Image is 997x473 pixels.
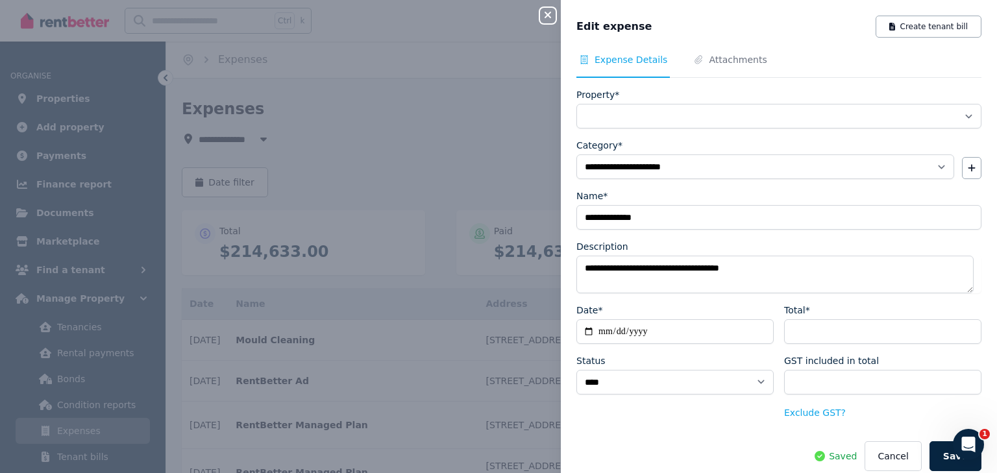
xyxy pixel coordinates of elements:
button: Create tenant bill [876,16,981,38]
span: Expense Details [595,53,667,66]
label: Total* [784,304,810,317]
label: Property* [576,88,619,101]
label: Status [576,354,606,367]
button: Cancel [865,441,921,471]
span: Edit expense [576,19,652,34]
span: Attachments [709,53,767,66]
label: Name* [576,189,608,202]
button: Exclude GST? [784,406,846,419]
span: Saved [829,450,857,463]
label: Date* [576,304,602,317]
label: GST included in total [784,354,879,367]
span: 1 [979,429,990,439]
label: Description [576,240,628,253]
iframe: Intercom live chat [953,429,984,460]
label: Category* [576,139,622,152]
button: Save [929,441,981,471]
nav: Tabs [576,53,981,78]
